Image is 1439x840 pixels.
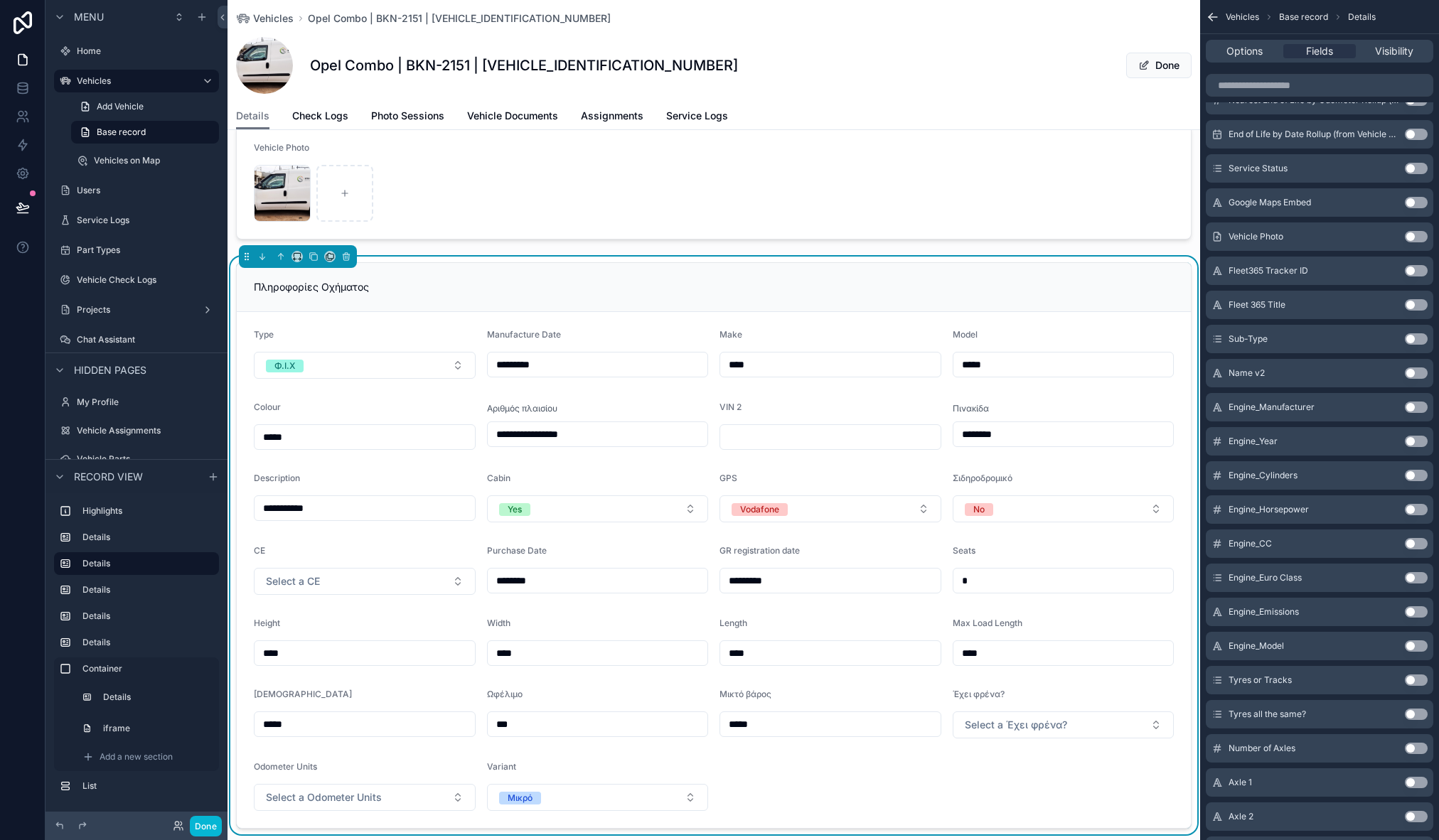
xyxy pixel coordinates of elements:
label: Chat Assistant [77,334,216,345]
label: Details [82,637,213,648]
span: Check Logs [292,109,348,123]
label: Users [77,185,216,196]
span: Model [953,329,978,340]
span: Variant [487,761,516,772]
a: Vehicles [236,11,294,26]
span: Vehicle Documents [467,109,558,123]
span: Engine_Year [1229,436,1278,447]
a: Service Logs [666,103,728,131]
div: Vodafone [740,503,779,516]
label: Highlights [82,505,213,517]
button: Done [190,816,222,836]
div: No [973,503,985,516]
a: Opel Combo | BKN-2151 | [VEHICLE_IDENTIFICATION_NUMBER] [308,11,611,26]
span: Engine_Euro Class [1229,572,1302,583]
span: Options [1226,44,1263,58]
span: Purchase Date [487,545,547,556]
a: Vehicle Documents [467,103,558,131]
button: Done [1126,53,1192,78]
span: Tyres all the same? [1229,709,1306,720]
label: Vehicle Parts [77,453,216,465]
span: Engine_Horsepower [1229,504,1309,515]
label: Projects [77,304,196,316]
a: Home [54,40,219,63]
span: Photo Sessions [371,109,444,123]
a: Vehicle Check Logs [54,269,219,291]
span: Engine_Cylinders [1229,470,1298,481]
label: Part Types [77,244,216,256]
span: End of Life by Date Rollup (from Vehicle Parts) [1229,129,1399,140]
a: Projects [54,298,219,321]
h1: Opel Combo | BKN-2151 | [VEHICLE_IDENTIFICATION_NUMBER] [310,55,738,75]
button: Select Button [953,711,1175,738]
button: Select Button [254,568,476,595]
span: Length [719,618,747,628]
div: Yes [508,503,522,516]
label: Details [82,558,208,569]
span: Add Vehicle [97,101,144,112]
span: Seats [953,545,975,556]
span: Assignments [581,109,643,123]
label: Vehicles [77,75,191,87]
span: Fields [1306,44,1333,58]
span: Colour [254,402,281,412]
label: Container [82,663,213,674]
span: Select a CE [266,574,320,588]
span: Axle 1 [1229,777,1252,788]
span: Engine_CC [1229,538,1272,549]
span: Fleet 365 Title [1229,299,1285,311]
span: Name v2 [1229,367,1265,379]
label: Home [77,45,216,57]
button: Select Button [719,495,941,522]
span: Axle 2 [1229,811,1253,822]
span: Fleet365 Tracker ID [1229,265,1308,276]
span: VIN 2 [719,402,742,412]
label: Service Logs [77,215,216,226]
span: Base record [1279,11,1328,23]
span: Πληροφορίες Οχήματος [254,281,369,293]
a: Check Logs [292,103,348,131]
span: Μικτό βάρος [719,689,771,699]
a: Vehicle Parts [54,448,219,470]
label: iframe [103,723,210,734]
label: Details [82,610,213,622]
span: Manufacture Date [487,329,561,340]
span: Engine_Model [1229,640,1284,652]
a: Vehicles [54,70,219,92]
button: Select Button [254,784,476,811]
span: Type [254,329,274,340]
a: Photo Sessions [371,103,444,131]
span: Engine_Emissions [1229,606,1299,618]
span: Details [1348,11,1376,23]
div: Μικρό [508,792,533,804]
span: GPS [719,473,737,483]
span: Cabin [487,473,510,483]
a: Details [236,103,269,130]
a: Vehicles on Map [71,149,219,172]
span: Base record [97,126,146,138]
label: Details [103,691,210,703]
span: Service Status [1229,163,1288,174]
a: Add Vehicle [71,95,219,118]
span: Visibility [1375,44,1413,58]
span: GR registration date [719,545,800,556]
label: My Profile [77,397,216,408]
label: Vehicle Assignments [77,425,216,436]
span: Sub-Type [1229,333,1268,345]
a: Base record [71,121,219,144]
span: Hidden pages [74,363,146,377]
a: Assignments [581,103,643,131]
a: My Profile [54,391,219,414]
span: Vehicle Photo [1229,231,1283,242]
span: Αριθμός πλαισίου [487,403,557,414]
span: Select a Odometer Units [266,790,382,804]
button: Select Button [254,352,476,379]
label: Details [82,532,213,543]
span: Google Maps Embed [1229,197,1311,208]
span: Details [236,109,269,123]
span: Vehicles [253,11,294,26]
a: Part Types [54,239,219,262]
span: CE [254,545,265,556]
label: List [82,780,213,792]
span: [DEMOGRAPHIC_DATA] [254,689,352,699]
